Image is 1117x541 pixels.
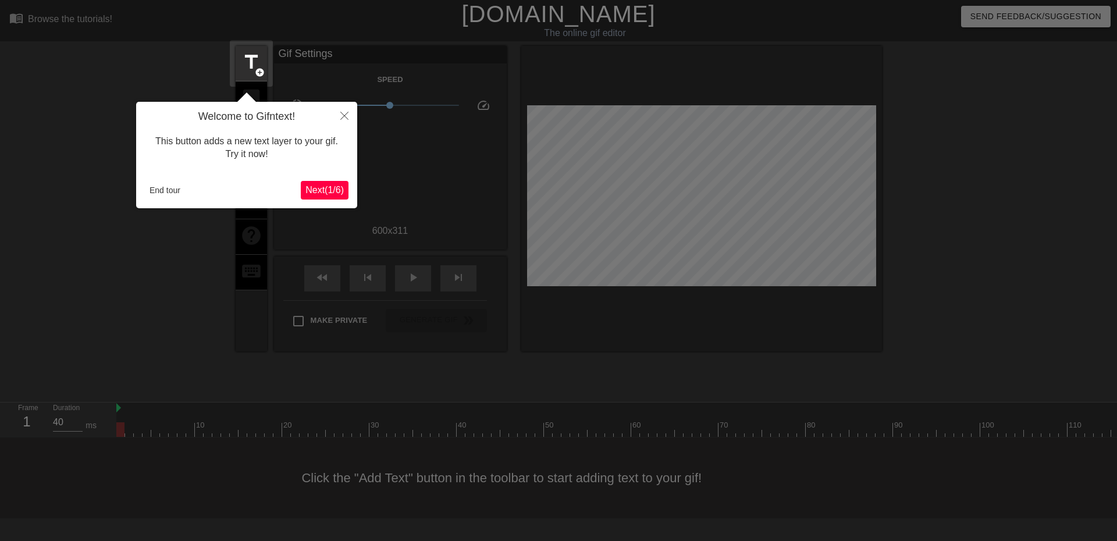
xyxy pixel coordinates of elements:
[301,181,348,200] button: Next
[145,181,185,199] button: End tour
[145,111,348,123] h4: Welcome to Gifntext!
[332,102,357,129] button: Close
[305,185,344,195] span: Next ( 1 / 6 )
[145,123,348,173] div: This button adds a new text layer to your gif. Try it now!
